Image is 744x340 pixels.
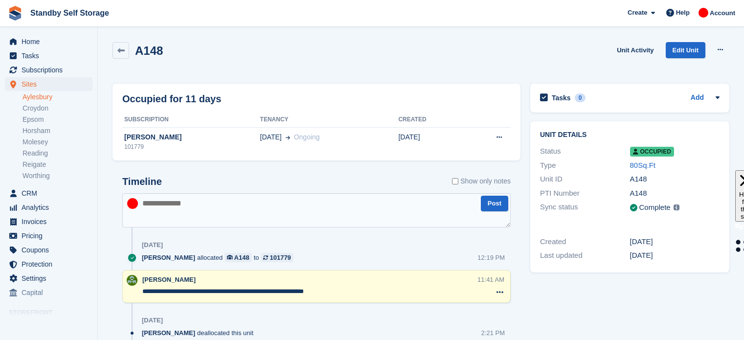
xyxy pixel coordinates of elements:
div: 0 [575,93,586,102]
span: Invoices [22,215,80,228]
span: Ongoing [294,133,320,141]
img: icon-info-grey-7440780725fd019a000dd9b08b2336e03edf1995a4989e88bcd33f0948082b44.svg [674,204,679,210]
div: 11:41 AM [477,275,504,284]
a: Reigate [23,160,92,169]
button: Post [481,196,508,212]
a: menu [5,286,92,299]
span: Sites [22,77,80,91]
a: Croydon [23,104,92,113]
div: Complete [639,202,671,213]
td: [DATE] [398,127,463,157]
span: Coupons [22,243,80,257]
div: Sync status [540,202,630,214]
span: [PERSON_NAME] [142,253,195,262]
span: Occupied [630,147,674,157]
span: Storefront [9,308,97,317]
a: Unit Activity [613,42,657,58]
span: Capital [22,286,80,299]
h2: Timeline [122,176,162,187]
span: Subscriptions [22,63,80,77]
span: Protection [22,257,80,271]
span: CRM [22,186,80,200]
div: [DATE] [630,236,720,248]
div: 101779 [122,142,260,151]
a: Add [691,92,704,104]
a: menu [5,49,92,63]
h2: Tasks [552,93,571,102]
img: Steve Hambridge [127,275,137,286]
a: menu [5,35,92,48]
div: A148 [630,174,720,185]
span: [DATE] [260,132,282,142]
span: Home [22,35,80,48]
div: PTI Number [540,188,630,199]
span: Account [710,8,735,18]
a: Standby Self Storage [26,5,113,21]
span: Tasks [22,49,80,63]
div: 2:21 PM [481,328,505,338]
a: menu [5,215,92,228]
a: menu [5,77,92,91]
div: A148 [630,188,720,199]
span: Pricing [22,229,80,243]
a: Worthing [23,171,92,181]
span: Create [628,8,647,18]
div: [DATE] [142,317,163,324]
a: Edit Unit [666,42,705,58]
img: Aaron Winter [127,198,138,209]
div: 12:19 PM [477,253,505,262]
input: Show only notes [452,176,458,186]
a: Horsham [23,126,92,136]
a: Epsom [23,115,92,124]
div: [PERSON_NAME] [122,132,260,142]
div: Created [540,236,630,248]
div: Unit ID [540,174,630,185]
a: menu [5,229,92,243]
a: menu [5,243,92,257]
a: A148 [225,253,252,262]
th: Created [398,112,463,128]
span: [PERSON_NAME] [142,328,195,338]
a: Aylesbury [23,92,92,102]
a: 101779 [261,253,293,262]
th: Tenancy [260,112,399,128]
div: Last updated [540,250,630,261]
span: Analytics [22,201,80,214]
div: [DATE] [630,250,720,261]
h2: Occupied for 11 days [122,91,221,106]
span: [PERSON_NAME] [142,276,196,283]
a: 80Sq.Ft [630,161,656,169]
h2: Unit details [540,131,720,139]
a: Reading [23,149,92,158]
div: allocated to [142,253,298,262]
th: Subscription [122,112,260,128]
div: 101779 [270,253,291,262]
div: A148 [234,253,249,262]
a: Molesey [23,137,92,147]
a: menu [5,201,92,214]
span: Help [676,8,690,18]
div: Status [540,146,630,157]
a: menu [5,186,92,200]
a: menu [5,272,92,285]
label: Show only notes [452,176,511,186]
div: deallocated this unit [142,328,258,338]
a: menu [5,257,92,271]
img: Aaron Winter [699,8,708,18]
img: stora-icon-8386f47178a22dfd0bd8f6a31ec36ba5ce8667c1dd55bd0f319d3a0aa187defe.svg [8,6,23,21]
h2: A148 [135,44,163,57]
div: [DATE] [142,241,163,249]
span: Settings [22,272,80,285]
div: Type [540,160,630,171]
a: menu [5,63,92,77]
